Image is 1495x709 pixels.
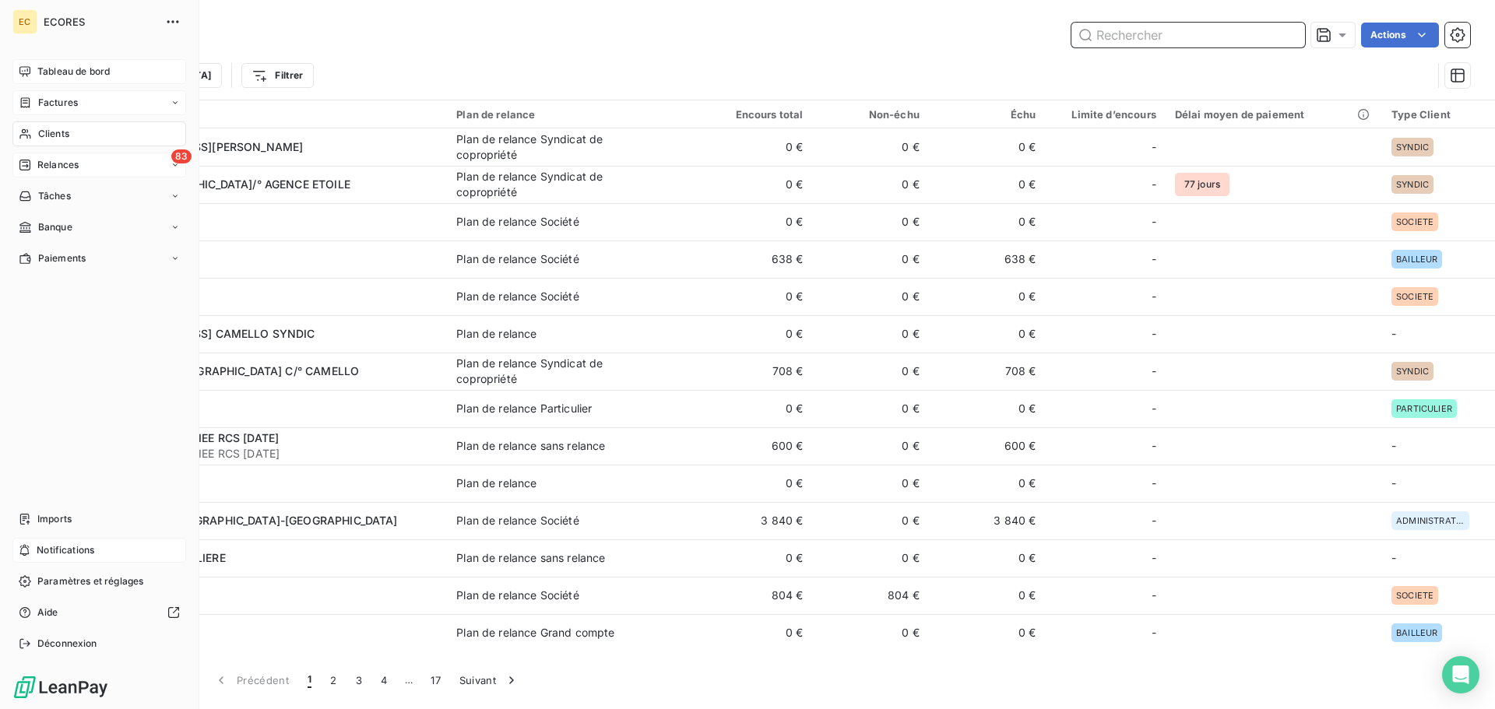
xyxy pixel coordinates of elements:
[37,512,72,526] span: Imports
[929,353,1045,390] td: 708 €
[1396,292,1433,301] span: SOCIETE
[107,446,438,462] span: AB IMMO ** RADIEE RCS [DATE]
[37,65,110,79] span: Tableau de bord
[1396,217,1433,226] span: SOCIETE
[696,390,812,427] td: 0 €
[1391,439,1396,452] span: -
[298,664,321,697] button: 1
[1152,177,1156,192] span: -
[1396,180,1429,189] span: SYNDIC
[12,569,186,594] a: Paramètres et réglages
[456,108,687,121] div: Plan de relance
[421,664,450,697] button: 17
[1152,550,1156,566] span: -
[1152,438,1156,454] span: -
[812,128,928,166] td: 0 €
[929,315,1045,353] td: 0 €
[12,9,37,34] div: EC
[107,514,398,527] span: ACADEMIE [GEOGRAPHIC_DATA]-[GEOGRAPHIC_DATA]
[450,664,529,697] button: Suivant
[1396,516,1465,525] span: ADMINISTRATION
[812,240,928,278] td: 0 €
[938,108,1036,121] div: Échu
[705,108,803,121] div: Encours total
[812,465,928,502] td: 0 €
[37,637,97,651] span: Déconnexion
[929,278,1045,315] td: 0 €
[1175,173,1229,196] span: 77 jours
[38,220,72,234] span: Banque
[929,240,1045,278] td: 638 €
[1152,588,1156,603] span: -
[456,356,651,387] div: Plan de relance Syndicat de copropriété
[812,427,928,465] td: 0 €
[1152,513,1156,528] span: -
[456,401,592,416] div: Plan de relance Particulier
[696,539,812,577] td: 0 €
[929,539,1045,577] td: 0 €
[1152,363,1156,379] span: -
[696,427,812,465] td: 600 €
[929,577,1045,614] td: 0 €
[1152,289,1156,304] span: -
[456,326,536,342] div: Plan de relance
[812,539,928,577] td: 0 €
[204,664,298,697] button: Précédent
[456,625,614,641] div: Plan de relance Grand compte
[321,664,346,697] button: 2
[37,543,94,557] span: Notifications
[1391,476,1396,490] span: -
[396,668,421,693] span: …
[1396,591,1433,600] span: SOCIETE
[12,215,186,240] a: Banque
[821,108,919,121] div: Non-échu
[456,251,579,267] div: Plan de relance Société
[12,184,186,209] a: Tâches
[1152,476,1156,491] span: -
[171,149,192,163] span: 83
[696,502,812,539] td: 3 840 €
[812,315,928,353] td: 0 €
[696,166,812,203] td: 0 €
[107,364,359,377] span: 76 / 78/80, [GEOGRAPHIC_DATA] C/° CAMELLO
[456,476,536,491] div: Plan de relance
[929,128,1045,166] td: 0 €
[812,614,928,651] td: 0 €
[1391,551,1396,564] span: -
[696,577,812,614] td: 804 €
[812,390,928,427] td: 0 €
[44,16,156,28] span: ECORES
[1152,625,1156,641] span: -
[12,246,186,271] a: Paiements
[1396,142,1429,152] span: SYNDIC
[929,614,1045,651] td: 0 €
[1054,108,1156,121] div: Limite d’encours
[107,409,438,424] span: ABC EXPERTS
[812,353,928,390] td: 0 €
[12,121,186,146] a: Clients
[308,672,311,688] span: 1
[1152,326,1156,342] span: -
[929,203,1045,240] td: 0 €
[1442,656,1479,693] div: Open Intercom Messenger
[107,327,315,340] span: [STREET_ADDRESS] CAMELLO SYNDIC
[812,203,928,240] td: 0 €
[38,189,71,203] span: Tâches
[1391,108,1486,121] div: Type Client
[696,240,812,278] td: 638 €
[12,675,109,700] img: Logo LeanPay
[1175,108,1373,121] div: Délai moyen de paiement
[456,550,605,566] div: Plan de relance sans relance
[812,166,928,203] td: 0 €
[1396,628,1437,637] span: BAILLEUR
[696,315,812,353] td: 0 €
[1152,214,1156,230] span: -
[1396,254,1437,264] span: BAILLEUR
[37,158,79,172] span: Relances
[38,251,86,265] span: Paiements
[38,127,69,141] span: Clients
[241,63,313,88] button: Filtrer
[456,438,605,454] div: Plan de relance sans relance
[696,465,812,502] td: 0 €
[12,153,186,177] a: 83Relances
